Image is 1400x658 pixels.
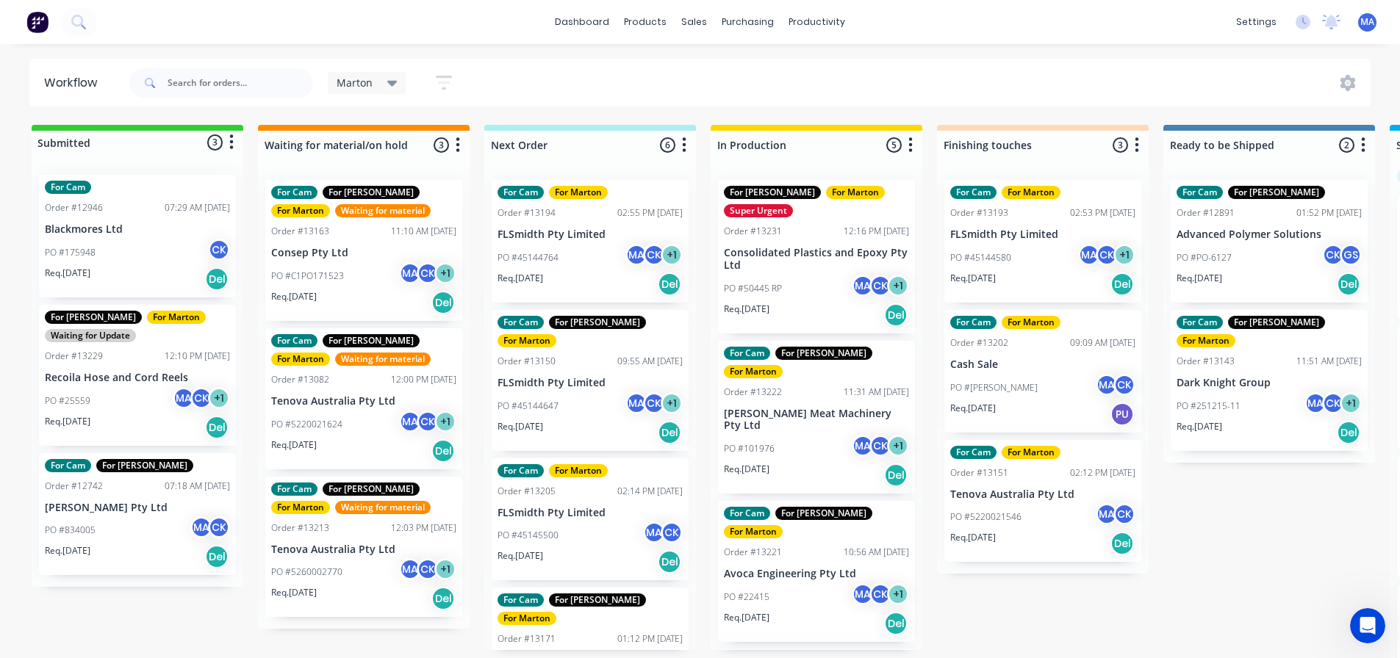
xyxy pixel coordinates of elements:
p: PO #101976 [724,442,775,455]
div: For Cam [498,186,544,199]
div: For CamFor MartonOrder #1319402:55 PM [DATE]FLSmidth Pty LimitedPO #45144764MACK+1Req.[DATE]Del [492,180,689,303]
div: For Cam [45,459,91,472]
div: Del [884,303,908,327]
div: For CamFor [PERSON_NAME]For MartonOrder #1322110:56 AM [DATE]Avoca Engineering Pty LtdPO #22415MA... [718,501,915,642]
div: For Cam [498,593,544,607]
div: 07:29 AM [DATE] [165,201,230,214]
p: PO #25559 [45,394,90,408]
div: 10:56 AM [DATE] [844,546,909,559]
div: For CamFor [PERSON_NAME]For MartonOrder #1322211:31 AM [DATE][PERSON_NAME] Meat Machinery Pty Ltd... [718,341,915,494]
div: PU [1110,402,1134,426]
div: For Marton [724,365,783,378]
div: For CamFor [PERSON_NAME]Order #1274207:18 AM [DATE][PERSON_NAME] Pty LtdPO #834005MACKReq.[DATE]Del [39,453,236,576]
p: PO #5220021624 [271,418,342,431]
p: PO #5260002770 [271,565,342,579]
div: MA [643,521,665,543]
p: Avoca Engineering Pty Ltd [724,568,909,580]
div: products [617,11,674,33]
div: Del [1337,421,1360,444]
div: Workflow [44,74,104,92]
p: Dark Knight Group [1177,377,1362,389]
p: Consep Pty Ltd [271,247,456,259]
div: For CamFor MartonOrder #1320209:09 AM [DATE]Cash SalePO #[PERSON_NAME]MACKReq.[DATE]PU [944,310,1141,433]
p: Req. [DATE] [45,267,90,280]
div: Del [1337,272,1360,296]
a: dashboard [548,11,617,33]
div: Order #13222 [724,386,782,399]
div: + 1 [434,411,456,433]
p: Req. [DATE] [498,420,543,433]
div: Order #13151 [950,466,1008,480]
div: For Marton [1002,446,1060,459]
div: 12:00 PM [DATE] [391,373,456,386]
div: For CamFor MartonOrder #1319302:53 PM [DATE]FLSmidth Pty LimitedPO #45144580MACK+1Req.[DATE]Del [944,180,1141,303]
div: For Cam [45,181,91,194]
div: GS [1340,244,1362,266]
p: PO #45144647 [498,399,559,413]
p: Req. [DATE] [45,415,90,428]
p: PO #PO-6127 [1177,251,1232,264]
p: PO #251215-11 [1177,399,1241,413]
div: For Cam [1177,316,1223,329]
div: + 1 [887,435,909,457]
div: For Cam [498,464,544,477]
div: For [PERSON_NAME]For MartonWaiting for UpdateOrder #1322912:10 PM [DATE]Recoila Hose and Cord Ree... [39,305,236,446]
div: 01:12 PM [DATE] [617,632,683,646]
div: For Marton [147,311,206,324]
p: Req. [DATE] [271,290,317,303]
p: Tenova Australia Pty Ltd [950,488,1135,501]
p: Req. [DATE] [498,549,543,563]
div: For Marton [549,186,608,199]
div: Order #13231 [724,225,782,238]
img: Factory [26,11,49,33]
p: PO #50445 RP [724,282,782,295]
div: CK [417,558,439,580]
div: CK [208,516,230,538]
div: CK [869,275,891,297]
div: For CamFor MartonOrder #1320502:14 PM [DATE]FLSmidth Pty LimitedPO #45145500MACKReq.[DATE]Del [492,458,689,581]
div: Del [431,439,455,463]
div: Del [431,291,455,314]
div: MA [1096,503,1118,525]
div: 02:14 PM [DATE] [617,485,683,498]
p: PO #45145500 [498,529,559,542]
p: Req. [DATE] [1177,420,1222,433]
div: Order #13171 [498,632,556,646]
div: Order #12946 [45,201,103,214]
div: productivity [781,11,852,33]
div: For Marton [826,186,885,199]
div: 09:09 AM [DATE] [1070,336,1135,350]
div: 12:03 PM [DATE] [391,521,456,535]
div: CK [869,583,891,605]
p: PO #C1PO171523 [271,270,344,283]
p: PO #[PERSON_NAME] [950,381,1038,394]
div: sales [674,11,714,33]
div: CK [1322,392,1344,414]
div: For Marton [271,204,330,217]
span: Marton [337,75,373,90]
div: For Cam [950,446,997,459]
div: CK [643,244,665,266]
div: Order #13229 [45,350,103,363]
div: + 1 [887,583,909,605]
div: Waiting for material [335,352,431,366]
div: Super Urgent [724,204,793,217]
div: Order #13143 [1177,355,1235,368]
p: Consolidated Plastics and Epoxy Pty Ltd [724,247,909,272]
p: Tenova Australia Pty Ltd [271,543,456,556]
div: For CamFor [PERSON_NAME]Order #1289101:52 PM [DATE]Advanced Polymer SolutionsPO #PO-6127CKGSReq.[... [1171,180,1368,303]
div: + 1 [1340,392,1362,414]
div: 02:12 PM [DATE] [1070,466,1135,480]
div: + 1 [208,387,230,409]
p: FLSmidth Pty Limited [498,228,683,241]
div: Waiting for material [335,501,431,514]
div: For [PERSON_NAME] [775,507,872,520]
p: Req. [DATE] [271,586,317,599]
div: + 1 [1113,244,1135,266]
div: 12:16 PM [DATE] [844,225,909,238]
div: MA [1078,244,1100,266]
div: For Cam [724,347,770,360]
p: Req. [DATE] [950,402,996,415]
div: For [PERSON_NAME] [323,186,420,199]
p: PO #45144580 [950,251,1011,264]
